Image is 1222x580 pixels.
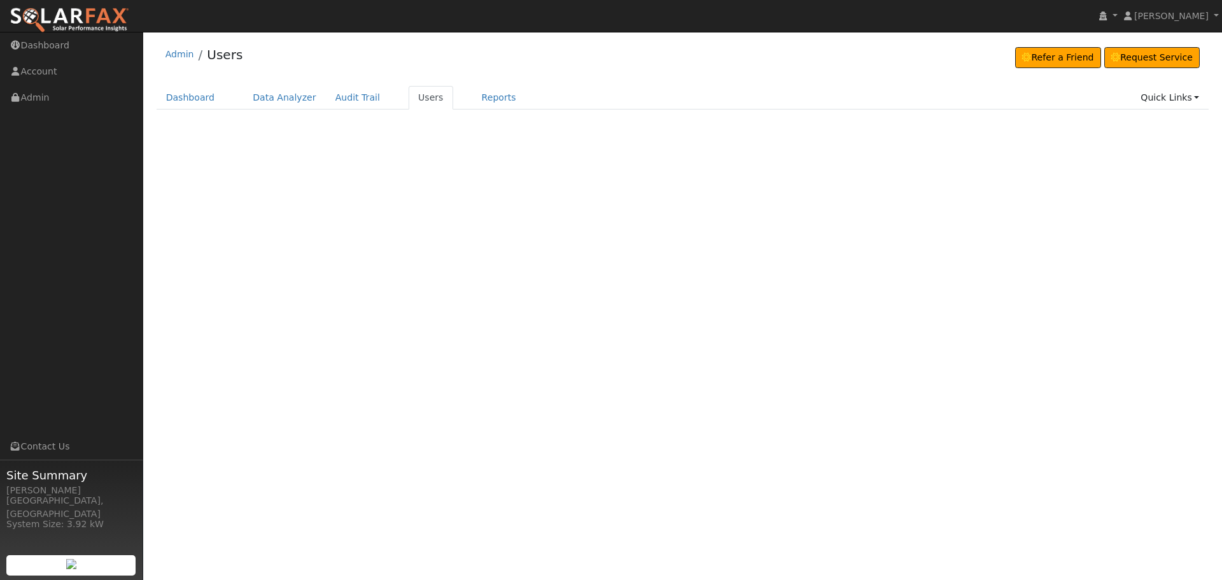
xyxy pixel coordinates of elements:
div: [PERSON_NAME] [6,484,136,497]
img: retrieve [66,559,76,569]
img: SolarFax [10,7,129,34]
a: Audit Trail [326,86,390,110]
div: System Size: 3.92 kW [6,518,136,531]
a: Quick Links [1131,86,1209,110]
a: Reports [472,86,526,110]
a: Users [207,47,242,62]
span: [PERSON_NAME] [1134,11,1209,21]
a: Users [409,86,453,110]
a: Refer a Friend [1015,47,1101,69]
a: Admin [165,49,194,59]
span: Site Summary [6,467,136,484]
a: Dashboard [157,86,225,110]
a: Data Analyzer [243,86,326,110]
div: [GEOGRAPHIC_DATA], [GEOGRAPHIC_DATA] [6,494,136,521]
a: Request Service [1104,47,1200,69]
